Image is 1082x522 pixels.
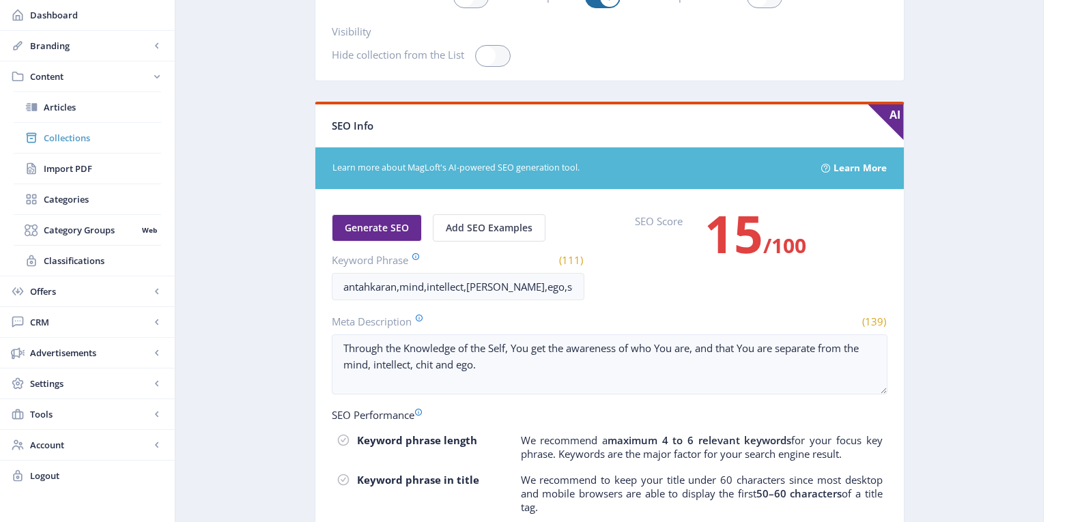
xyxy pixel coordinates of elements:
[44,162,161,175] span: Import PDF
[332,25,518,38] span: Visibility
[44,223,137,237] span: Category Groups
[30,315,150,329] span: CRM
[30,285,150,298] span: Offers
[44,192,161,206] span: Categories
[521,473,883,514] p: We recommend to keep your title under 60 characters since most desktop and mobile browsers are ab...
[44,254,161,267] span: Classifications
[30,8,164,22] span: Dashboard
[14,184,161,214] a: Categories
[332,119,373,132] span: SEO Info
[357,433,477,447] strong: Keyword phrase length
[332,45,464,64] label: Hide collection from the List
[635,214,683,280] label: SEO Score
[332,314,604,329] label: Meta Description
[30,407,150,421] span: Tools
[30,346,150,360] span: Advertisements
[137,223,161,237] nb-badge: Web
[332,273,584,300] input: Type Article Keyword Phrase ...
[521,433,883,461] p: We recommend a for your focus key phrase. Keywords are the major factor for your search engine re...
[30,377,150,390] span: Settings
[332,252,453,267] label: Keyword Phrase
[834,158,887,179] a: Learn More
[608,433,792,447] b: maximum 4 to 6 relevant keywords
[557,253,584,267] span: (111)
[433,214,545,242] button: Add SEO Examples
[30,469,164,482] span: Logout
[14,92,161,122] a: Articles
[30,70,150,83] span: Content
[14,123,161,153] a: Collections
[332,162,806,175] span: Learn more about MagLoft's AI-powered SEO generation tool.
[860,315,887,328] span: (139)
[332,214,422,242] button: Generate SEO
[14,215,161,245] a: Category GroupsWeb
[14,154,161,184] a: Import PDF
[704,199,763,268] span: 15
[44,131,161,145] span: Collections
[30,438,150,452] span: Account
[30,39,150,53] span: Branding
[704,220,806,259] h3: /100
[868,104,904,140] span: AI
[446,222,532,233] span: Add SEO Examples
[357,473,479,487] strong: Keyword phrase in title
[345,222,409,233] span: Generate SEO
[14,246,161,276] a: Classifications
[44,100,161,114] span: Articles
[332,408,887,422] div: SEO Performance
